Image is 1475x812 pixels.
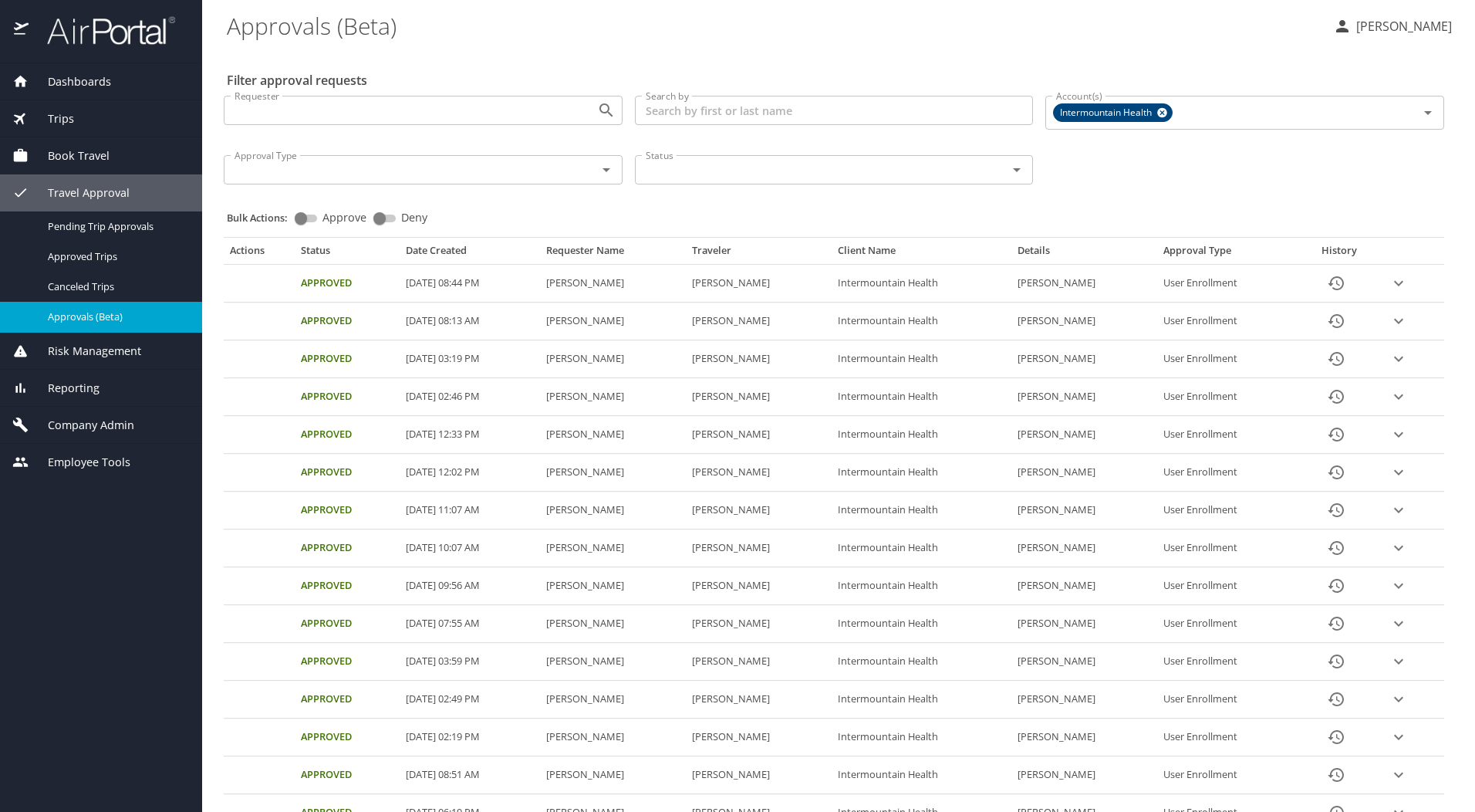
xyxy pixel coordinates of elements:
[1387,650,1410,673] button: expand row
[1011,567,1157,605] td: [PERSON_NAME]
[540,244,686,264] th: Requester Name
[1011,340,1157,378] td: [PERSON_NAME]
[1011,719,1157,756] td: [PERSON_NAME]
[1297,244,1381,264] th: History
[686,416,832,454] td: [PERSON_NAME]
[686,529,832,567] td: [PERSON_NAME]
[1417,102,1439,123] button: Open
[29,184,130,201] span: Travel Approval
[295,265,400,303] td: Approved
[227,2,1321,49] h1: Approvals (Beta)
[295,529,400,567] td: Approved
[1318,265,1355,302] button: History
[832,416,1011,454] td: Intermountain Health
[295,303,400,340] td: Approved
[1387,536,1410,560] button: expand row
[48,219,184,234] span: Pending Trip Approvals
[832,529,1011,567] td: Intermountain Health
[1157,454,1297,492] td: User Enrollment
[400,454,539,492] td: [DATE] 12:02 PM
[686,643,832,681] td: [PERSON_NAME]
[1387,499,1410,522] button: expand row
[1011,265,1157,303] td: [PERSON_NAME]
[540,719,686,756] td: [PERSON_NAME]
[1011,416,1157,454] td: [PERSON_NAME]
[29,380,100,397] span: Reporting
[1157,303,1297,340] td: User Enrollment
[540,454,686,492] td: [PERSON_NAME]
[540,643,686,681] td: [PERSON_NAME]
[1387,310,1410,333] button: expand row
[1387,574,1410,597] button: expand row
[540,492,686,529] td: [PERSON_NAME]
[1011,244,1157,264] th: Details
[400,244,539,264] th: Date Created
[322,212,366,223] span: Approve
[1011,492,1157,529] td: [PERSON_NAME]
[295,416,400,454] td: Approved
[48,310,184,324] span: Approvals (Beta)
[400,529,539,567] td: [DATE] 10:07 AM
[1318,719,1355,756] button: History
[295,719,400,756] td: Approved
[1387,763,1410,787] button: expand row
[540,681,686,719] td: [PERSON_NAME]
[295,681,400,719] td: Approved
[1318,605,1355,642] button: History
[1318,416,1355,453] button: History
[1387,612,1410,635] button: expand row
[400,265,539,303] td: [DATE] 08:44 PM
[1006,159,1028,181] button: Open
[29,417,134,434] span: Company Admin
[1387,272,1410,295] button: expand row
[1011,303,1157,340] td: [PERSON_NAME]
[1387,726,1410,749] button: expand row
[1318,681,1355,718] button: History
[1157,643,1297,681] td: User Enrollment
[686,605,832,643] td: [PERSON_NAME]
[1318,340,1355,377] button: History
[686,756,832,794] td: [PERSON_NAME]
[832,265,1011,303] td: Intermountain Health
[295,244,400,264] th: Status
[832,567,1011,605] td: Intermountain Health
[596,159,617,181] button: Open
[1387,385,1410,408] button: expand row
[540,340,686,378] td: [PERSON_NAME]
[540,303,686,340] td: [PERSON_NAME]
[540,756,686,794] td: [PERSON_NAME]
[400,756,539,794] td: [DATE] 08:51 AM
[832,605,1011,643] td: Intermountain Health
[1387,423,1410,446] button: expand row
[401,212,427,223] span: Deny
[1157,681,1297,719] td: User Enrollment
[29,147,110,164] span: Book Travel
[1318,567,1355,604] button: History
[48,279,184,294] span: Canceled Trips
[14,15,30,46] img: icon-airportal.png
[400,378,539,416] td: [DATE] 02:46 PM
[832,378,1011,416] td: Intermountain Health
[832,643,1011,681] td: Intermountain Health
[295,567,400,605] td: Approved
[224,244,295,264] th: Actions
[1327,12,1458,40] button: [PERSON_NAME]
[686,265,832,303] td: [PERSON_NAME]
[832,756,1011,794] td: Intermountain Health
[686,719,832,756] td: [PERSON_NAME]
[1318,756,1355,793] button: History
[400,416,539,454] td: [DATE] 12:33 PM
[1318,454,1355,491] button: History
[1387,688,1410,711] button: expand row
[686,567,832,605] td: [PERSON_NAME]
[295,340,400,378] td: Approved
[1157,529,1297,567] td: User Enrollment
[1318,303,1355,340] button: History
[540,567,686,605] td: [PERSON_NAME]
[540,605,686,643] td: [PERSON_NAME]
[635,96,1034,125] input: Search by first or last name
[1011,643,1157,681] td: [PERSON_NAME]
[1157,340,1297,378] td: User Enrollment
[832,244,1011,264] th: Client Name
[400,605,539,643] td: [DATE] 07:55 AM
